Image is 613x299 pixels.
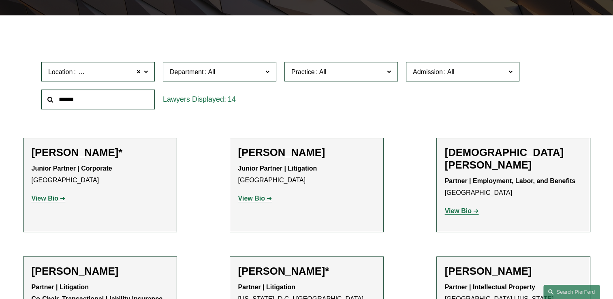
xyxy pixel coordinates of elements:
span: Admission [413,68,443,75]
a: View Bio [445,207,479,214]
strong: Partner | Litigation [238,284,295,290]
strong: Partner | Intellectual Property [445,284,535,290]
p: [GEOGRAPHIC_DATA] [238,163,375,186]
h2: [PERSON_NAME]* [32,146,169,159]
strong: View Bio [445,207,472,214]
p: [GEOGRAPHIC_DATA] [445,175,582,199]
a: View Bio [32,195,66,202]
span: Location [48,68,73,75]
span: Department [170,68,204,75]
h2: [DEMOGRAPHIC_DATA][PERSON_NAME] [445,146,582,171]
h2: [PERSON_NAME] [238,146,375,159]
strong: View Bio [238,195,265,202]
h2: [PERSON_NAME]* [238,265,375,278]
span: [GEOGRAPHIC_DATA] [77,67,145,77]
h2: [PERSON_NAME] [445,265,582,278]
strong: View Bio [32,195,58,202]
h2: [PERSON_NAME] [32,265,169,278]
span: 14 [228,95,236,103]
strong: Partner | Employment, Labor, and Benefits [445,177,576,184]
a: View Bio [238,195,272,202]
p: [GEOGRAPHIC_DATA] [32,163,169,186]
span: Practice [291,68,315,75]
strong: Junior Partner | Litigation [238,165,317,172]
strong: Junior Partner | Corporate [32,165,112,172]
a: Search this site [543,285,600,299]
strong: Partner | Litigation [32,284,89,290]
